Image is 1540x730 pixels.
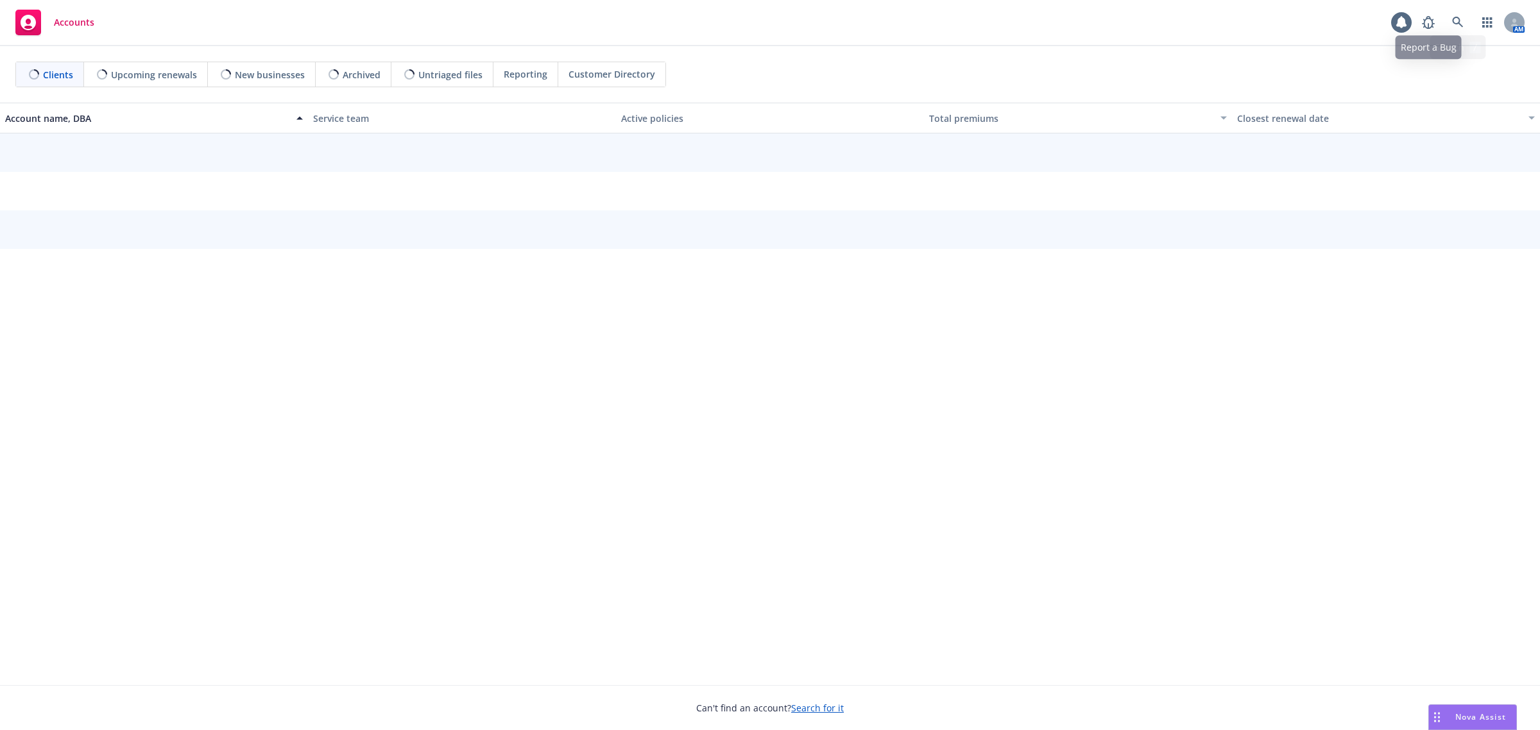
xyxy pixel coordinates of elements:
div: Drag to move [1429,705,1445,729]
span: New businesses [235,68,305,81]
div: Account name, DBA [5,112,289,125]
div: Total premiums [929,112,1213,125]
span: Accounts [54,17,94,28]
span: Can't find an account? [696,701,844,715]
button: Active policies [616,103,924,133]
div: Service team [313,112,611,125]
div: Active policies [621,112,919,125]
span: Untriaged files [418,68,483,81]
span: Clients [43,68,73,81]
button: Service team [308,103,616,133]
a: Switch app [1475,10,1500,35]
span: Reporting [504,67,547,81]
button: Nova Assist [1428,704,1517,730]
a: Report a Bug [1416,10,1441,35]
a: Accounts [10,4,99,40]
button: Closest renewal date [1232,103,1540,133]
span: Nova Assist [1455,711,1506,722]
a: Search for it [791,702,844,714]
div: Closest renewal date [1237,112,1521,125]
span: Upcoming renewals [111,68,197,81]
span: Customer Directory [569,67,655,81]
button: Total premiums [924,103,1232,133]
span: Archived [343,68,381,81]
a: Search [1445,10,1471,35]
